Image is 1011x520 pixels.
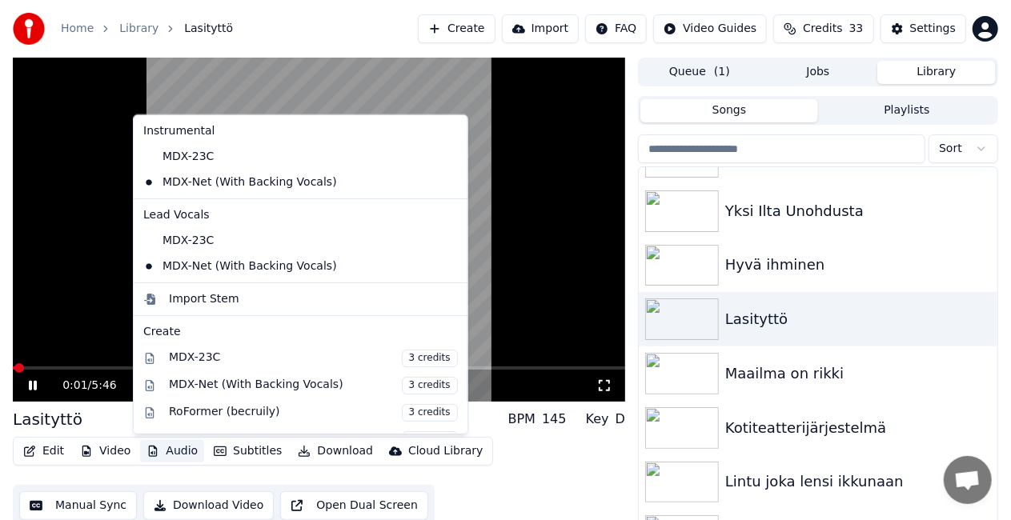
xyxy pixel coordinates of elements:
[818,99,996,122] button: Playlists
[714,64,730,80] span: ( 1 )
[169,430,458,448] div: RoFormer (instv7_gabox)
[849,21,864,37] span: 33
[881,14,966,43] button: Settings
[140,440,204,462] button: Audio
[137,228,440,254] div: MDX-23C
[402,350,458,367] span: 3 credits
[877,61,996,84] button: Library
[291,440,379,462] button: Download
[586,410,609,429] div: Key
[585,14,647,43] button: FAQ
[137,144,440,170] div: MDX-23C
[169,377,458,394] div: MDX-Net (With Backing Vocals)
[725,470,991,493] div: Lintu joka lensi ikkunaan
[725,362,991,385] div: Maailma on rikki
[280,491,428,520] button: Open Dual Screen
[137,118,464,144] div: Instrumental
[74,440,137,462] button: Video
[944,456,992,504] div: Avoin keskustelu
[402,377,458,394] span: 3 credits
[939,141,962,157] span: Sort
[910,21,956,37] div: Settings
[653,14,767,43] button: Video Guides
[17,440,70,462] button: Edit
[542,410,567,429] div: 145
[143,491,274,520] button: Download Video
[640,99,818,122] button: Songs
[725,308,991,330] div: Lasityttö
[169,404,458,422] div: RoFormer (becruily)
[62,378,87,394] span: 0:01
[725,254,991,276] div: Hyvä ihminen
[773,14,873,43] button: Credits33
[137,202,464,228] div: Lead Vocals
[759,61,877,84] button: Jobs
[502,14,579,43] button: Import
[207,440,288,462] button: Subtitles
[13,408,82,430] div: Lasityttö
[61,21,94,37] a: Home
[91,378,116,394] span: 5:46
[143,324,458,340] div: Create
[169,291,239,307] div: Import Stem
[184,21,233,37] span: Lasityttö
[402,430,458,448] span: 3 credits
[19,491,137,520] button: Manual Sync
[402,404,458,422] span: 3 credits
[640,61,759,84] button: Queue
[137,254,440,279] div: MDX-Net (With Backing Vocals)
[137,170,440,195] div: MDX-Net (With Backing Vocals)
[169,350,458,367] div: MDX-23C
[62,378,101,394] div: /
[418,14,495,43] button: Create
[13,13,45,45] img: youka
[119,21,158,37] a: Library
[616,410,625,429] div: D
[725,200,991,222] div: Yksi Ilta Unohdusta
[408,443,483,459] div: Cloud Library
[803,21,842,37] span: Credits
[725,417,991,439] div: Kotiteatterijärjestelmä
[508,410,536,429] div: BPM
[61,21,233,37] nav: breadcrumb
